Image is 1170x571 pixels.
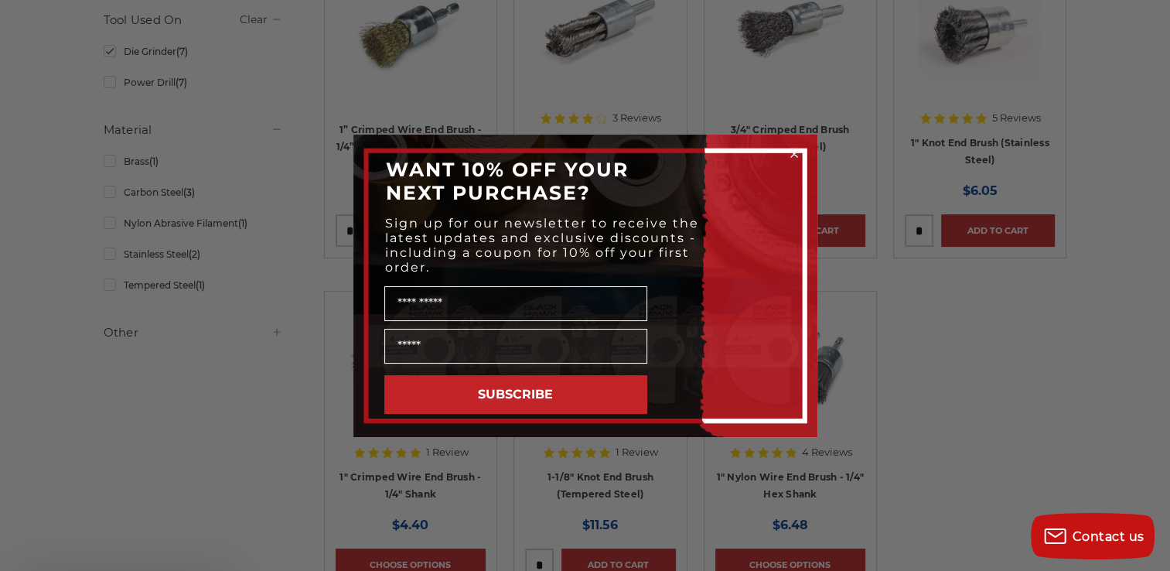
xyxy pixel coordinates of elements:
span: WANT 10% OFF YOUR NEXT PURCHASE? [386,158,629,204]
button: Contact us [1031,513,1155,559]
span: Sign up for our newsletter to receive the latest updates and exclusive discounts - including a co... [385,216,699,275]
input: Email [384,329,647,364]
button: SUBSCRIBE [384,375,647,414]
button: Close dialog [786,146,802,162]
span: Contact us [1073,529,1144,544]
